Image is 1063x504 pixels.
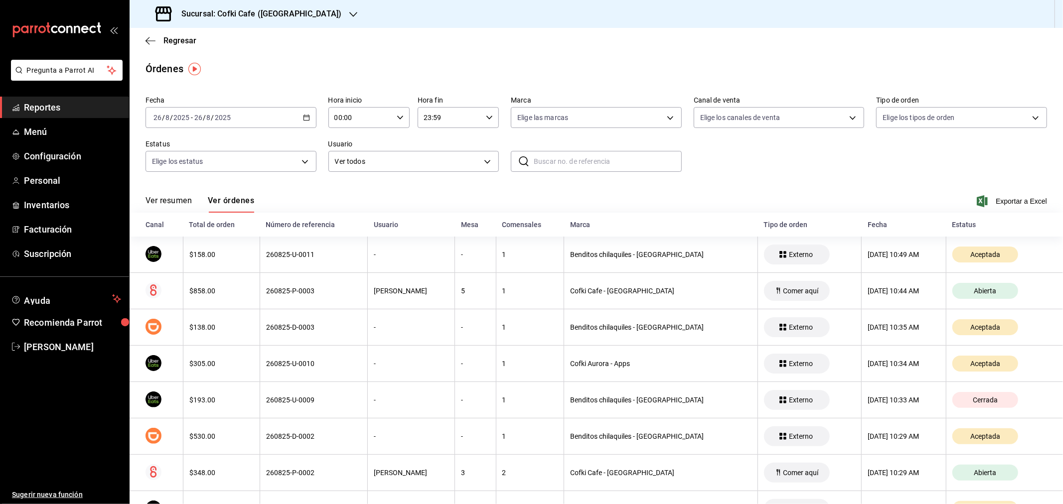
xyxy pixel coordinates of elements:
[266,432,361,440] div: 260825-D-0002
[570,360,752,368] div: Cofki Aurora - Apps
[266,221,361,229] div: Número de referencia
[868,469,940,477] div: [DATE] 10:29 AM
[502,221,558,229] div: Comensales
[335,156,481,167] span: Ver todos
[785,323,817,331] span: Externo
[502,287,558,295] div: 1
[570,396,752,404] div: Benditos chilaquiles - [GEOGRAPHIC_DATA]
[374,396,449,404] div: -
[868,323,940,331] div: [DATE] 10:35 AM
[374,432,449,440] div: -
[203,114,206,122] span: /
[146,36,196,45] button: Regresar
[517,113,568,123] span: Elige las marcas
[779,287,823,295] span: Comer aquí
[266,396,361,404] div: 260825-U-0009
[969,396,1002,404] span: Cerrada
[966,432,1004,440] span: Aceptada
[374,469,449,477] div: [PERSON_NAME]
[24,293,108,305] span: Ayuda
[461,323,489,331] div: -
[570,251,752,258] div: Benditos chilaquiles - [GEOGRAPHIC_DATA]
[764,221,856,229] div: Tipo de orden
[7,72,123,83] a: Pregunta a Parrot AI
[328,141,499,148] label: Usuario
[24,101,121,114] span: Reportes
[27,65,107,76] span: Pregunta a Parrot AI
[189,323,254,331] div: $138.00
[146,196,192,213] button: Ver resumen
[461,251,489,258] div: -
[208,196,254,213] button: Ver órdenes
[868,251,940,258] div: [DATE] 10:49 AM
[189,432,254,440] div: $530.00
[502,360,558,368] div: 1
[170,114,173,122] span: /
[189,221,254,229] div: Total de orden
[173,114,190,122] input: ----
[570,432,752,440] div: Benditos chilaquiles - [GEOGRAPHIC_DATA]
[785,432,817,440] span: Externo
[374,323,449,331] div: -
[502,396,558,404] div: 1
[570,323,752,331] div: Benditos chilaquiles - [GEOGRAPHIC_DATA]
[868,432,940,440] div: [DATE] 10:29 AM
[24,125,121,138] span: Menú
[189,469,254,477] div: $348.00
[214,114,231,122] input: ----
[374,360,449,368] div: -
[502,251,558,258] div: 1
[24,198,121,212] span: Inventarios
[970,469,1001,477] span: Abierta
[570,287,752,295] div: Cofki Cafe - [GEOGRAPHIC_DATA]
[189,396,254,404] div: $193.00
[785,396,817,404] span: Externo
[24,316,121,329] span: Recomienda Parrot
[24,174,121,187] span: Personal
[570,221,752,229] div: Marca
[700,113,780,123] span: Elige los canales de venta
[461,221,490,229] div: Mesa
[266,469,361,477] div: 260825-P-0002
[191,114,193,122] span: -
[785,251,817,258] span: Externo
[165,114,170,122] input: --
[189,251,254,258] div: $158.00
[188,63,201,75] img: Tooltip marker
[979,195,1047,207] button: Exportar a Excel
[24,223,121,236] span: Facturación
[266,287,361,295] div: 260825-P-0003
[418,97,499,104] label: Hora fin
[502,469,558,477] div: 2
[146,196,254,213] div: navigation tabs
[194,114,203,122] input: --
[461,469,489,477] div: 3
[966,251,1004,258] span: Aceptada
[570,469,752,477] div: Cofki Cafe - [GEOGRAPHIC_DATA]
[534,151,682,171] input: Buscar no. de referencia
[966,360,1004,368] span: Aceptada
[153,114,162,122] input: --
[189,287,254,295] div: $858.00
[12,490,121,500] span: Sugerir nueva función
[868,221,940,229] div: Fecha
[266,360,361,368] div: 260825-U-0010
[11,60,123,81] button: Pregunta a Parrot AI
[502,432,558,440] div: 1
[146,61,183,76] div: Órdenes
[24,340,121,354] span: [PERSON_NAME]
[24,149,121,163] span: Configuración
[461,432,489,440] div: -
[461,396,489,404] div: -
[206,114,211,122] input: --
[162,114,165,122] span: /
[502,323,558,331] div: 1
[461,360,489,368] div: -
[952,221,1047,229] div: Estatus
[970,287,1001,295] span: Abierta
[868,360,940,368] div: [DATE] 10:34 AM
[152,156,203,166] span: Elige los estatus
[24,247,121,260] span: Suscripción
[511,97,682,104] label: Marca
